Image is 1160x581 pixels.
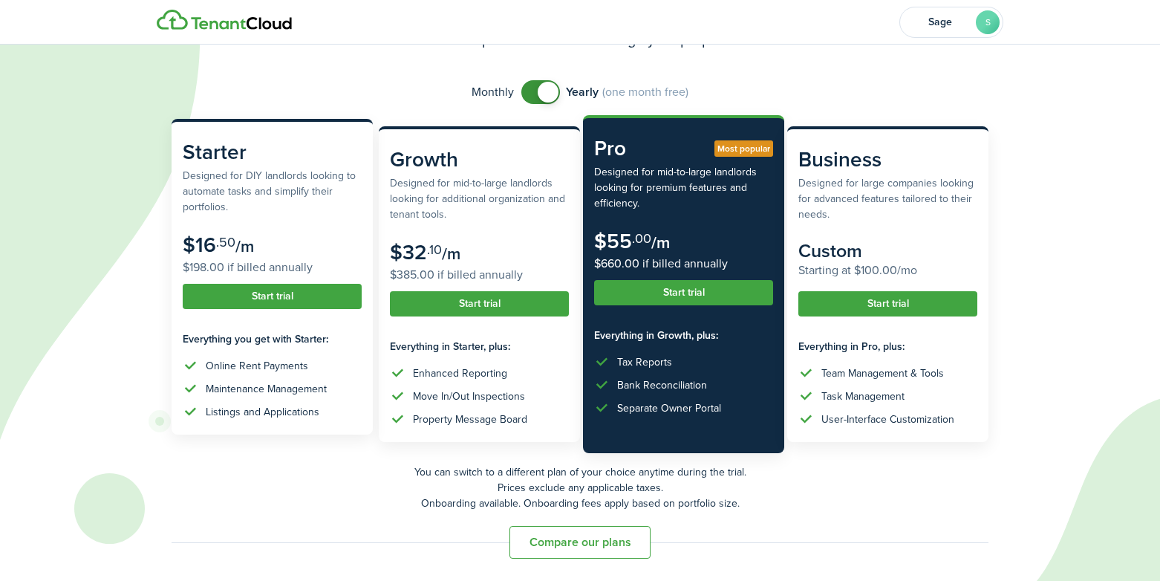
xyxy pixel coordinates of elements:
div: Task Management [821,389,905,404]
span: Most popular [717,142,770,155]
div: Move In/Out Inspections [413,389,525,404]
subscription-pricing-card-description: Designed for large companies looking for advanced features tailored to their needs. [798,175,977,222]
img: Logo [157,10,292,30]
button: Open menu [899,7,1003,38]
subscription-pricing-card-description: Designed for mid-to-large landlords looking for additional organization and tenant tools. [390,175,569,222]
subscription-pricing-card-price-cents: .00 [632,229,651,248]
subscription-pricing-card-price-period: /m [235,234,254,259]
subscription-pricing-card-features-title: Everything in Starter, plus: [390,339,569,354]
div: Online Rent Payments [206,358,308,374]
subscription-pricing-card-price-amount: Custom [798,237,862,264]
button: Start trial [390,291,569,317]
subscription-pricing-card-description: Designed for DIY landlords looking to automate tasks and simplify their portfolios. [183,168,362,215]
button: Compare our plans [509,526,651,559]
subscription-pricing-card-features-title: Everything you get with Starter: [183,331,362,347]
div: Team Management & Tools [821,366,944,381]
div: Property Message Board [413,412,527,427]
subscription-pricing-card-title: Starter [183,137,362,168]
subscription-pricing-card-features-title: Everything in Pro, plus: [798,339,977,354]
button: Start trial [594,280,773,305]
span: Monthly [472,83,514,101]
avatar-text: S [976,10,1000,34]
subscription-pricing-card-price-amount: $32 [390,237,427,267]
div: Listings and Applications [206,404,319,420]
subscription-pricing-card-price-annual: Starting at $100.00/mo [798,262,977,279]
subscription-pricing-card-price-cents: .50 [216,233,235,252]
subscription-pricing-card-price-annual: $198.00 if billed annually [183,259,362,276]
div: Bank Reconciliation [617,377,707,393]
div: Enhanced Reporting [413,366,507,381]
subscription-pricing-card-price-amount: $55 [594,226,632,256]
button: Start trial [183,284,362,309]
div: Tax Reports [617,354,672,370]
subscription-pricing-card-description: Designed for mid-to-large landlords looking for premium features and efficiency. [594,164,773,211]
p: You can switch to a different plan of your choice anytime during the trial. Prices exclude any ap... [172,464,988,511]
div: User-Interface Customization [821,412,954,427]
subscription-pricing-card-price-annual: $660.00 if billed annually [594,255,773,273]
subscription-pricing-card-title: Business [798,144,977,175]
subscription-pricing-card-price-amount: $16 [183,230,216,260]
subscription-pricing-card-title: Growth [390,144,569,175]
div: Maintenance Management [206,381,327,397]
div: Separate Owner Portal [617,400,721,416]
span: Sage [910,17,970,27]
subscription-pricing-card-price-period: /m [651,230,670,255]
subscription-pricing-card-title: Pro [594,133,773,164]
button: Start trial [798,291,977,317]
subscription-pricing-card-price-annual: $385.00 if billed annually [390,266,569,284]
subscription-pricing-card-price-cents: .10 [427,240,442,259]
subscription-pricing-card-price-period: /m [442,241,460,266]
subscription-pricing-card-features-title: Everything in Growth, plus: [594,328,773,343]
